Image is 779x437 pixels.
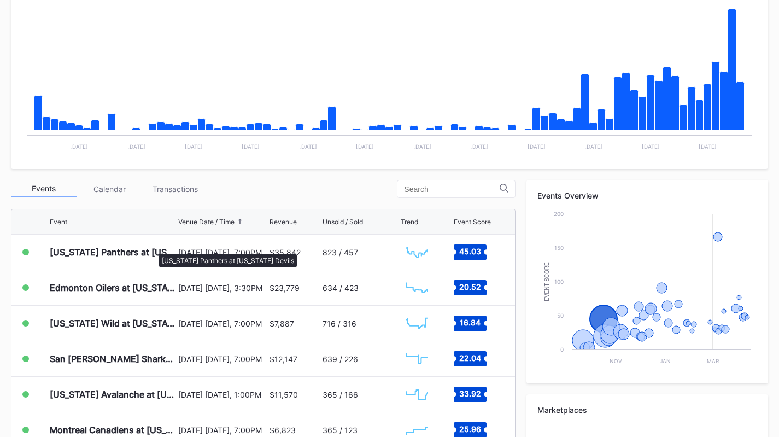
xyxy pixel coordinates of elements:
[270,283,300,293] div: $23,779
[537,208,757,372] svg: Chart title
[299,143,317,150] text: [DATE]
[642,143,660,150] text: [DATE]
[401,218,418,226] div: Trend
[537,191,757,200] div: Events Overview
[554,244,564,251] text: 150
[554,278,564,285] text: 100
[323,390,358,399] div: 365 / 166
[459,282,481,292] text: 20.52
[660,358,671,364] text: Jan
[270,319,294,328] div: $7,887
[323,319,356,328] div: 716 / 316
[50,247,175,258] div: [US_STATE] Panthers at [US_STATE] Devils
[707,358,719,364] text: Mar
[323,218,363,226] div: Unsold / Sold
[50,218,67,226] div: Event
[401,238,434,266] svg: Chart title
[50,389,175,400] div: [US_STATE] Avalanche at [US_STATE] Devils
[77,180,142,197] div: Calendar
[459,353,481,363] text: 22.04
[178,319,266,328] div: [DATE] [DATE], 7:00PM
[459,389,481,398] text: 33.92
[70,143,88,150] text: [DATE]
[50,353,175,364] div: San [PERSON_NAME] Sharks at [US_STATE] Devils
[127,143,145,150] text: [DATE]
[401,381,434,408] svg: Chart title
[178,283,266,293] div: [DATE] [DATE], 3:30PM
[242,143,260,150] text: [DATE]
[270,390,298,399] div: $11,570
[178,426,266,435] div: [DATE] [DATE], 7:00PM
[142,180,208,197] div: Transactions
[584,143,602,150] text: [DATE]
[470,143,488,150] text: [DATE]
[401,310,434,337] svg: Chart title
[459,247,481,256] text: 45.03
[356,143,374,150] text: [DATE]
[699,143,717,150] text: [DATE]
[270,248,301,257] div: $35,842
[454,218,491,226] div: Event Score
[50,318,175,329] div: [US_STATE] Wild at [US_STATE] Devils
[11,180,77,197] div: Events
[610,358,623,364] text: Nov
[459,424,481,434] text: 25.96
[178,248,266,257] div: [DATE] [DATE], 7:00PM
[270,354,297,364] div: $12,147
[557,312,564,319] text: 50
[323,354,358,364] div: 639 / 226
[554,211,564,217] text: 200
[323,283,359,293] div: 634 / 423
[178,390,266,399] div: [DATE] [DATE], 1:00PM
[537,405,757,415] div: Marketplaces
[323,426,358,435] div: 365 / 123
[270,426,296,435] div: $6,823
[178,218,235,226] div: Venue Date / Time
[401,274,434,301] svg: Chart title
[528,143,546,150] text: [DATE]
[560,346,564,353] text: 0
[185,143,203,150] text: [DATE]
[401,345,434,372] svg: Chart title
[50,424,175,435] div: Montreal Canadiens at [US_STATE] Devils
[544,262,550,301] text: Event Score
[270,218,297,226] div: Revenue
[460,318,481,327] text: 16.84
[178,354,266,364] div: [DATE] [DATE], 7:00PM
[50,282,175,293] div: Edmonton Oilers at [US_STATE] Devils
[323,248,358,257] div: 823 / 457
[413,143,431,150] text: [DATE]
[404,185,500,194] input: Search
